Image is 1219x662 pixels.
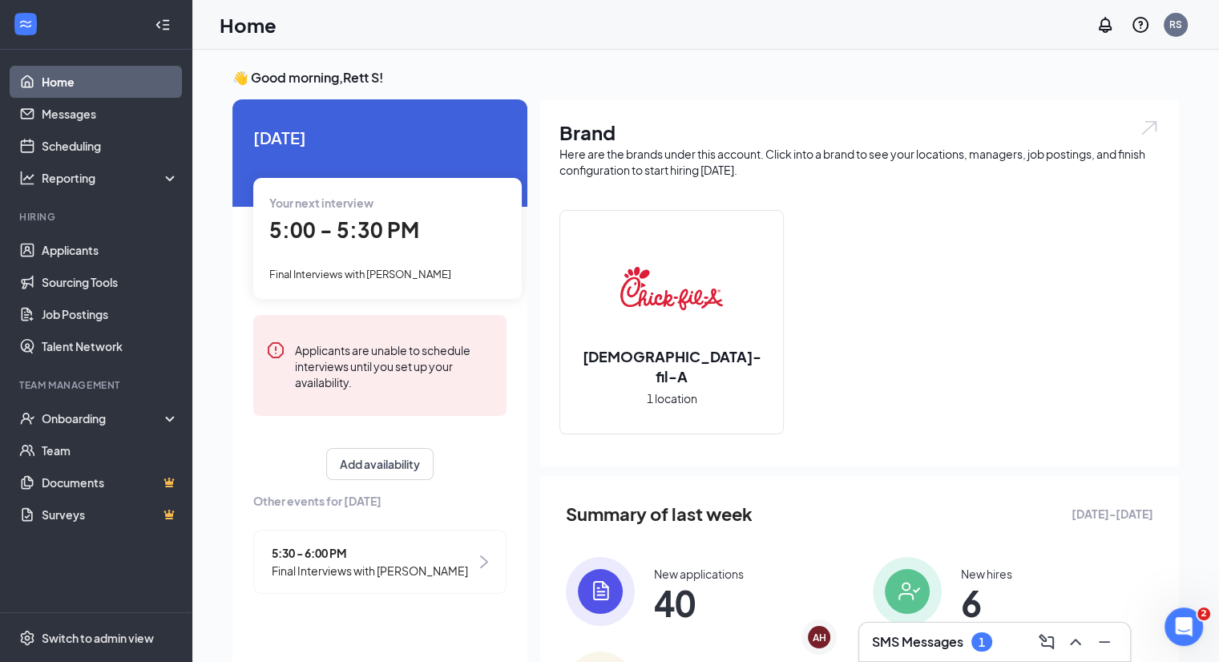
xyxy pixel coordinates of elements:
[42,170,180,186] div: Reporting
[18,16,34,32] svg: WorkstreamLogo
[253,125,507,150] span: [DATE]
[1169,18,1182,31] div: RS
[1165,608,1203,646] iframe: Intercom live chat
[872,633,963,651] h3: SMS Messages
[654,588,744,617] span: 40
[559,119,1160,146] h1: Brand
[1197,608,1210,620] span: 2
[42,466,179,499] a: DocumentsCrown
[42,98,179,130] a: Messages
[232,69,1179,87] h3: 👋 Good morning, Rett S !
[266,341,285,360] svg: Error
[19,410,35,426] svg: UserCheck
[269,268,451,281] span: Final Interviews with [PERSON_NAME]
[272,562,468,579] span: Final Interviews with [PERSON_NAME]
[654,566,744,582] div: New applications
[269,196,373,210] span: Your next interview
[155,17,171,33] svg: Collapse
[42,499,179,531] a: SurveysCrown
[19,378,176,392] div: Team Management
[220,11,276,38] h1: Home
[42,630,154,646] div: Switch to admin view
[647,390,697,407] span: 1 location
[1066,632,1085,652] svg: ChevronUp
[19,210,176,224] div: Hiring
[42,266,179,298] a: Sourcing Tools
[559,146,1160,178] div: Here are the brands under this account. Click into a brand to see your locations, managers, job p...
[1096,15,1115,34] svg: Notifications
[566,500,753,528] span: Summary of last week
[42,130,179,162] a: Scheduling
[1037,632,1056,652] svg: ComposeMessage
[620,237,723,340] img: Chick-fil-A
[269,216,419,243] span: 5:00 - 5:30 PM
[873,557,942,626] img: icon
[1095,632,1114,652] svg: Minimize
[566,557,635,626] img: icon
[1063,629,1088,655] button: ChevronUp
[560,346,783,386] h2: [DEMOGRAPHIC_DATA]-fil-A
[326,448,434,480] button: Add availability
[42,330,179,362] a: Talent Network
[42,298,179,330] a: Job Postings
[295,341,494,390] div: Applicants are unable to schedule interviews until you set up your availability.
[961,588,1012,617] span: 6
[42,434,179,466] a: Team
[1092,629,1117,655] button: Minimize
[272,544,468,562] span: 5:30 - 6:00 PM
[19,170,35,186] svg: Analysis
[979,636,985,649] div: 1
[253,492,507,510] span: Other events for [DATE]
[42,234,179,266] a: Applicants
[1131,15,1150,34] svg: QuestionInfo
[1139,119,1160,137] img: open.6027fd2a22e1237b5b06.svg
[1034,629,1060,655] button: ComposeMessage
[42,410,165,426] div: Onboarding
[42,66,179,98] a: Home
[19,630,35,646] svg: Settings
[961,566,1012,582] div: New hires
[1072,505,1153,523] span: [DATE] - [DATE]
[813,631,826,644] div: AH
